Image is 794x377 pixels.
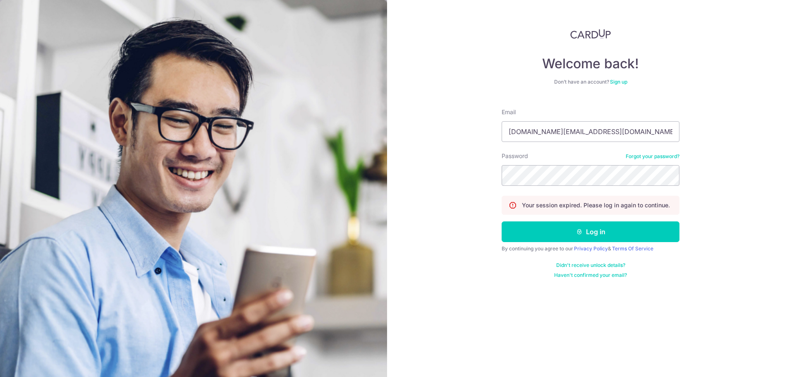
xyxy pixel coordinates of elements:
a: Forgot your password? [626,153,679,160]
a: Terms Of Service [612,245,653,252]
label: Password [502,152,528,160]
input: Enter your Email [502,121,679,142]
label: Email [502,108,516,116]
h4: Welcome back! [502,55,679,72]
img: CardUp Logo [570,29,611,39]
a: Privacy Policy [574,245,608,252]
p: Your session expired. Please log in again to continue. [522,201,670,209]
a: Haven't confirmed your email? [554,272,627,279]
div: By continuing you agree to our & [502,245,679,252]
a: Sign up [610,79,627,85]
a: Didn't receive unlock details? [556,262,625,269]
div: Don’t have an account? [502,79,679,85]
button: Log in [502,221,679,242]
